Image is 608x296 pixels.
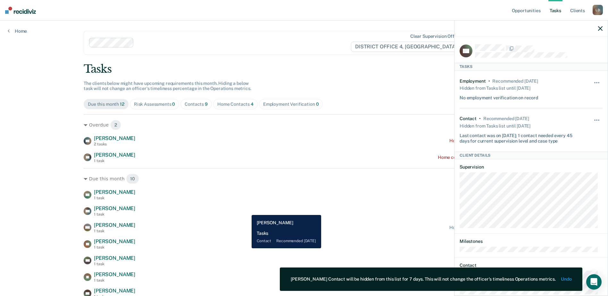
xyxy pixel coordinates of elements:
div: 2 tasks [94,142,135,146]
span: [PERSON_NAME] [94,205,135,211]
div: • [479,116,481,121]
span: DISTRICT OFFICE 4, [GEOGRAPHIC_DATA] [351,42,466,52]
div: Employment [460,78,486,84]
div: Hidden from Tasks list until [DATE] [460,84,530,93]
div: L D [593,5,603,15]
div: Home contact recommended a month ago [438,155,524,160]
span: 4 [251,102,254,107]
dt: Supervision [460,164,603,170]
div: Contact [460,116,477,121]
div: 1 task [94,262,135,266]
div: Client Details [454,152,608,159]
span: 0 [172,102,175,107]
div: 1 task [94,212,135,217]
div: Hidden from Tasks list until [DATE] [460,121,530,130]
div: Due this month [84,174,524,184]
span: [PERSON_NAME] [94,189,135,195]
dt: Contact [460,263,603,268]
div: Last contact was on [DATE]; 1 contact needed every 45 days for current supervision level and case... [460,130,579,144]
span: 2 [110,120,121,130]
span: 10 [126,174,139,184]
div: No employment verification on record [460,93,538,101]
div: Due this month [88,102,124,107]
div: 1 task [94,159,135,163]
div: Home contact recommended [DATE] [449,138,524,144]
div: Contacts [185,102,208,107]
div: Clear supervision officers [410,34,465,39]
span: [PERSON_NAME] [94,288,135,294]
div: Home contact recommended [DATE] [449,225,524,230]
div: • [488,78,490,84]
div: Tasks [454,63,608,70]
button: Undo [561,276,571,282]
div: [PERSON_NAME] Contact will be hidden from this list for 7 days. This will not change the officer'... [291,276,556,282]
div: Open Intercom Messenger [586,274,602,290]
div: 1 task [94,229,135,233]
span: [PERSON_NAME] [94,255,135,261]
div: Risk Assessments [134,102,175,107]
dt: Milestones [460,239,603,244]
span: 12 [120,102,124,107]
span: [PERSON_NAME] [94,135,135,141]
span: 9 [205,102,208,107]
span: [PERSON_NAME] [94,152,135,158]
div: Tasks [84,62,524,76]
img: Recidiviz [5,7,36,14]
div: Recommended in 10 days [483,116,529,121]
div: Overdue [84,120,524,130]
div: Employment Verification [263,102,319,107]
div: 1 task [94,196,135,200]
div: 1 task [94,245,135,250]
span: 0 [316,102,319,107]
span: [PERSON_NAME] [94,238,135,244]
span: [PERSON_NAME] [94,222,135,228]
span: The clients below might have upcoming requirements this month. Hiding a below task will not chang... [84,81,251,91]
div: Recommended 7 days ago [492,78,538,84]
a: Home [8,28,27,34]
span: [PERSON_NAME] [94,271,135,277]
div: 1 task [94,278,135,283]
div: Home Contacts [217,102,254,107]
